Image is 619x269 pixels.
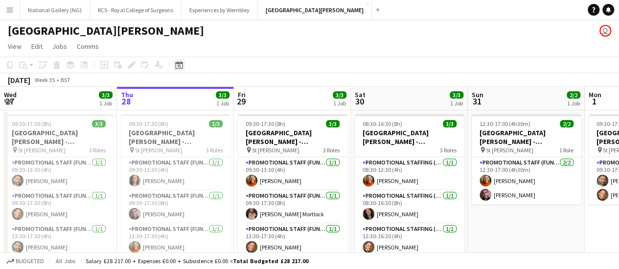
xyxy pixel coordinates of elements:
app-card-role: Promotional Staff (Fundraiser)1/113:30-17:30 (4h)[PERSON_NAME] [4,224,114,257]
span: Total Budgeted £28 217.00 [233,257,308,265]
app-card-role: Promotional Staff (Fundraiser)1/109:30-13:30 (4h)[PERSON_NAME] [238,157,347,190]
button: Budgeted [5,256,46,267]
span: 2/2 [560,120,573,127]
app-card-role: Promotional Staff (Fundraiser)1/113:30-17:30 (4h)[PERSON_NAME] [121,224,230,257]
span: All jobs [54,257,77,265]
span: 3 Roles [206,146,223,154]
h3: [GEOGRAPHIC_DATA][PERSON_NAME] - Fundraising [472,128,581,146]
app-job-card: 09:30-17:30 (8h)3/3[GEOGRAPHIC_DATA][PERSON_NAME] - Fundraising St [PERSON_NAME]3 RolesPromotiona... [4,114,114,257]
app-job-card: 09:30-17:30 (8h)3/3[GEOGRAPHIC_DATA][PERSON_NAME] - Fundraising St [PERSON_NAME]3 RolesPromotiona... [238,114,347,257]
span: Edit [31,42,43,51]
span: 3 Roles [440,146,457,154]
span: 09:30-17:30 (8h) [246,120,285,127]
app-card-role: Promotional Staff (Fundraiser)1/113:30-17:30 (4h)[PERSON_NAME] [238,224,347,257]
app-card-role: Promotional Staffing (Promotional Staff)1/108:30-16:30 (8h)[PERSON_NAME] [355,190,464,224]
span: 3/3 [216,91,229,99]
app-job-card: 09:30-17:30 (8h)3/3[GEOGRAPHIC_DATA][PERSON_NAME] - Fundraising St [PERSON_NAME]3 RolesPromotiona... [121,114,230,257]
span: St [PERSON_NAME] [135,146,183,154]
span: Sun [472,90,483,99]
span: Comms [77,42,99,51]
div: Salary £28 217.00 + Expenses £0.00 + Subsistence £0.00 = [86,257,308,265]
span: 09:30-17:30 (8h) [12,120,51,127]
span: Mon [589,90,601,99]
span: 1 Role [559,146,573,154]
app-user-avatar: Bala McAlinn [599,25,611,37]
span: St [PERSON_NAME] [252,146,299,154]
span: 3/3 [99,91,113,99]
a: Edit [27,40,46,53]
span: 28 [119,96,133,107]
span: Jobs [52,42,67,51]
span: Fri [238,90,246,99]
app-card-role: Promotional Staffing (Promotional Staff)1/112:30-16:30 (4h)[PERSON_NAME] [355,224,464,257]
button: [GEOGRAPHIC_DATA][PERSON_NAME] [258,0,372,20]
span: Week 35 [32,76,57,83]
div: 1 Job [99,100,112,107]
div: 1 Job [567,100,580,107]
span: 3/3 [450,91,463,99]
button: National Gallery (NG) [20,0,90,20]
h1: [GEOGRAPHIC_DATA][PERSON_NAME] [8,23,204,38]
span: 3/3 [209,120,223,127]
app-card-role: Promotional Staff (Fundraiser)1/109:30-13:30 (4h)[PERSON_NAME] [121,157,230,190]
span: 31 [470,96,483,107]
span: 2/2 [567,91,580,99]
span: 3/3 [326,120,340,127]
span: St [PERSON_NAME] [486,146,533,154]
a: Comms [73,40,103,53]
span: Wed [4,90,17,99]
span: Sat [355,90,366,99]
div: [DATE] [8,75,30,85]
span: 08:30-16:30 (8h) [363,120,402,127]
span: 3 Roles [89,146,106,154]
a: View [4,40,25,53]
app-card-role: Promotional Staff (Fundraiser)2/212:30-17:00 (4h30m)[PERSON_NAME][PERSON_NAME] [472,157,581,205]
div: 1 Job [216,100,229,107]
span: 12:30-17:00 (4h30m) [480,120,530,127]
app-card-role: Promotional Staff (Fundraiser)1/109:30-17:30 (8h)[PERSON_NAME] Mortlock [238,190,347,224]
span: 09:30-17:30 (8h) [129,120,168,127]
span: 3/3 [333,91,346,99]
span: 3/3 [443,120,457,127]
div: 1 Job [450,100,463,107]
app-card-role: Promotional Staff (Fundraiser)1/109:30-17:30 (8h)[PERSON_NAME] [4,190,114,224]
span: Thu [121,90,133,99]
div: BST [61,76,70,83]
app-card-role: Promotional Staff (Fundraiser)1/109:30-13:30 (4h)[PERSON_NAME] [4,157,114,190]
span: 30 [353,96,366,107]
span: St [PERSON_NAME] [18,146,66,154]
h3: [GEOGRAPHIC_DATA][PERSON_NAME] - Fundraising [238,128,347,146]
h3: [GEOGRAPHIC_DATA][PERSON_NAME] - Fundraising [121,128,230,146]
a: Jobs [48,40,71,53]
span: View [8,42,22,51]
h3: [GEOGRAPHIC_DATA][PERSON_NAME] - Fundraising [4,128,114,146]
span: Budgeted [16,258,44,265]
span: 1 [587,96,601,107]
app-card-role: Promotional Staff (Fundraiser)1/109:30-17:30 (8h)[PERSON_NAME] [121,190,230,224]
app-job-card: 12:30-17:00 (4h30m)2/2[GEOGRAPHIC_DATA][PERSON_NAME] - Fundraising St [PERSON_NAME]1 RolePromotio... [472,114,581,205]
app-card-role: Promotional Staffing (Promotional Staff)1/108:30-12:30 (4h)[PERSON_NAME] [355,157,464,190]
h3: [GEOGRAPHIC_DATA][PERSON_NAME] - Fundraising [355,128,464,146]
span: 3 Roles [323,146,340,154]
span: 3/3 [92,120,106,127]
button: RCS - Royal College of Surgeons [90,0,182,20]
span: 27 [2,96,17,107]
app-job-card: 08:30-16:30 (8h)3/3[GEOGRAPHIC_DATA][PERSON_NAME] - Fundraising3 RolesPromotional Staffing (Promo... [355,114,464,257]
div: 1 Job [333,100,346,107]
span: 29 [236,96,246,107]
button: Experiences by Wembley [182,0,258,20]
